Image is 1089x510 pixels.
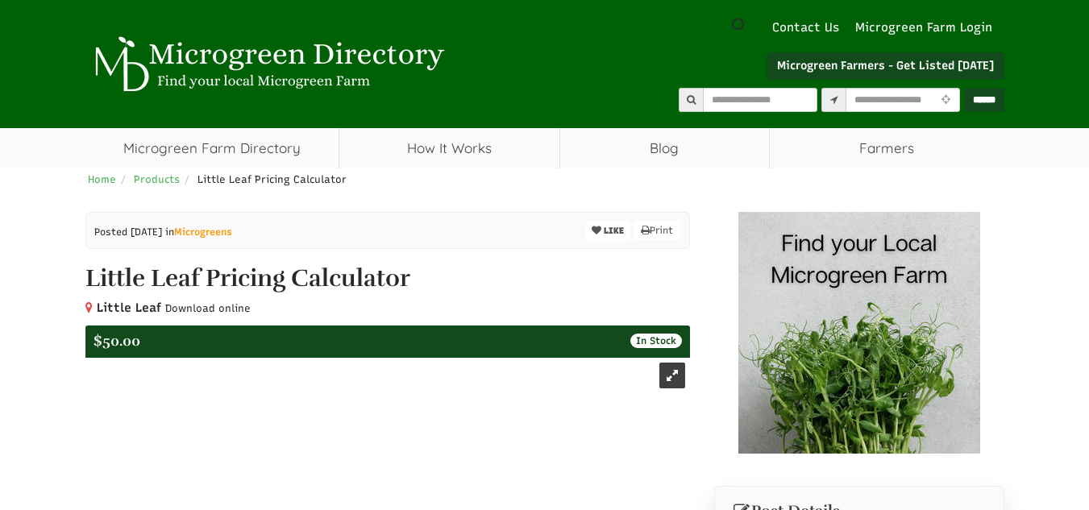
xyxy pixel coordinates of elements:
img: Microgreen Directory [85,36,448,93]
h1: Little Leaf Pricing Calculator [85,265,690,292]
span: Farmers [770,128,1004,168]
img: Banner Ad [738,212,980,454]
a: How It Works [339,128,559,168]
a: Microgreens [174,226,232,238]
span: in [165,225,232,239]
span: Download online [165,301,251,316]
span: Posted [94,226,127,238]
span: LIKE [601,226,624,236]
span: [DATE] [131,226,162,238]
a: Blog [560,128,769,168]
span: $50.00 [94,332,140,350]
a: Microgreen Farm Login [855,19,1000,36]
a: Contact Us [764,19,847,36]
a: Products [134,173,180,185]
button: LIKE [586,221,630,241]
a: Print [634,221,680,240]
span: In Stock [630,334,682,348]
i: Use Current Location [937,95,954,106]
a: Microgreen Farmers - Get Listed [DATE] [767,52,1004,80]
a: Microgreen Farm Directory [85,128,339,168]
a: Home [88,173,116,185]
b: Little Leaf [97,301,161,315]
span: Little Leaf Pricing Calculator [197,173,347,185]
